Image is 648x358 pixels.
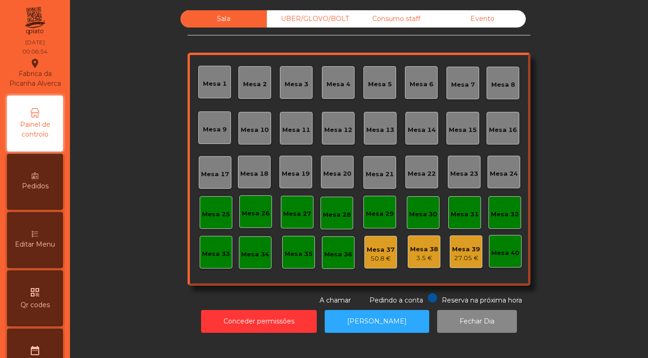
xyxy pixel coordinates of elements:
[366,125,394,135] div: Mesa 13
[366,170,394,179] div: Mesa 21
[408,125,436,135] div: Mesa 14
[451,80,475,89] div: Mesa 7
[15,240,55,249] span: Editar Menu
[491,210,519,219] div: Mesa 32
[452,254,480,263] div: 27.05 €
[202,210,230,219] div: Mesa 25
[241,125,269,135] div: Mesa 10
[437,310,517,333] button: Fechar Dia
[323,210,351,220] div: Mesa 28
[283,209,311,219] div: Mesa 27
[327,80,350,89] div: Mesa 4
[452,245,480,254] div: Mesa 39
[410,245,438,254] div: Mesa 38
[29,345,41,356] i: date_range
[201,310,317,333] button: Conceder permissões
[368,80,392,89] div: Mesa 5
[242,209,270,218] div: Mesa 26
[282,169,310,179] div: Mesa 19
[439,10,526,28] div: Evento
[181,10,267,28] div: Sala
[203,79,227,89] div: Mesa 1
[353,10,439,28] div: Consumo staff
[442,296,522,304] span: Reserva na próxima hora
[243,80,267,89] div: Mesa 2
[408,169,436,179] div: Mesa 22
[285,249,313,259] div: Mesa 35
[282,125,310,135] div: Mesa 11
[489,125,517,135] div: Mesa 16
[491,248,519,258] div: Mesa 40
[324,125,352,135] div: Mesa 12
[22,48,48,56] div: 00:06:54
[9,120,61,139] span: Painel de controlo
[410,80,433,89] div: Mesa 6
[240,169,268,179] div: Mesa 18
[451,210,479,219] div: Mesa 31
[323,169,351,179] div: Mesa 20
[491,80,515,89] div: Mesa 8
[25,38,45,47] div: [DATE]
[29,287,41,298] i: qr_code
[29,58,41,69] i: location_on
[325,310,429,333] button: [PERSON_NAME]
[267,10,353,28] div: UBER/GLOVO/BOLT
[7,58,63,89] div: Fabrica da Picanha Alverca
[203,125,227,134] div: Mesa 9
[324,250,352,259] div: Mesa 36
[241,250,269,259] div: Mesa 34
[366,209,394,219] div: Mesa 29
[409,210,437,219] div: Mesa 30
[450,169,478,179] div: Mesa 23
[367,254,395,263] div: 50.8 €
[21,300,50,310] span: Qr codes
[367,245,395,255] div: Mesa 37
[201,170,229,179] div: Mesa 17
[22,181,49,191] span: Pedidos
[449,125,477,135] div: Mesa 15
[320,296,351,304] span: A chamar
[202,249,230,259] div: Mesa 33
[369,296,423,304] span: Pedindo a conta
[23,5,46,37] img: qpiato
[410,254,438,263] div: 3.5 €
[285,80,308,89] div: Mesa 3
[490,169,518,179] div: Mesa 24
